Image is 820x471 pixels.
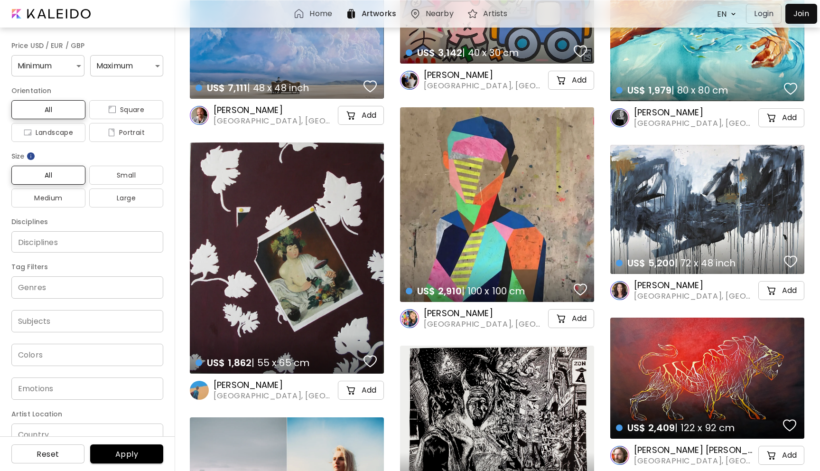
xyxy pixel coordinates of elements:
[11,408,163,420] h6: Artist Location
[97,104,156,115] span: Square
[410,8,457,19] a: Nearby
[338,106,384,125] button: cart-iconAdd
[89,100,163,119] button: iconSquare
[11,85,163,96] h6: Orientation
[190,142,384,374] a: US$ 1,862| 55 x 65 cmfavoriteshttps://cdn.kaleido.art/CDN/Artwork/169475/Primary/medium.webp?upda...
[785,4,817,24] a: Join
[345,8,400,19] a: Artworks
[97,170,156,181] span: Small
[766,112,777,123] img: cart-icon
[11,444,84,463] button: Reset
[11,151,163,162] h6: Size
[424,69,546,81] h6: [PERSON_NAME]
[483,10,508,18] h6: Artists
[11,40,163,51] h6: Price USD / EUR / GBP
[548,309,594,328] button: cart-iconAdd
[406,47,571,59] h4: | 40 x 30 cm
[362,10,396,18] h6: Artworks
[571,280,589,299] button: favorites
[309,10,332,18] h6: Home
[766,285,777,296] img: cart-icon
[424,308,546,319] h6: [PERSON_NAME]
[400,308,594,330] a: [PERSON_NAME][GEOGRAPHIC_DATA], [GEOGRAPHIC_DATA]cart-iconAdd
[338,381,384,400] button: cart-iconAdd
[746,4,782,24] button: Login
[108,129,115,136] img: icon
[11,261,163,273] h6: Tag Filters
[19,192,78,204] span: Medium
[190,104,384,126] a: [PERSON_NAME][GEOGRAPHIC_DATA], [GEOGRAPHIC_DATA]cart-iconAdd
[11,100,85,119] button: All
[89,188,163,207] button: Large
[11,55,84,76] div: Minimum
[571,42,589,61] button: favorites
[24,129,32,136] img: icon
[634,107,756,118] h6: [PERSON_NAME]
[190,379,384,401] a: [PERSON_NAME][GEOGRAPHIC_DATA], [GEOGRAPHIC_DATA]cart-iconAdd
[108,106,116,113] img: icon
[782,79,800,98] button: favorites
[400,107,594,302] a: US$ 2,910| 100 x 100 cmfavoriteshttps://cdn.kaleido.art/CDN/Artwork/169798/Primary/medium.webp?up...
[424,81,546,91] span: [GEOGRAPHIC_DATA], [GEOGRAPHIC_DATA]
[207,356,252,369] span: US$ 1,862
[782,451,797,460] h5: Add
[616,84,781,96] h4: | 80 x 80 cm
[758,281,804,300] button: cart-iconAdd
[728,9,738,19] img: arrow down
[634,280,756,291] h6: [PERSON_NAME]
[424,319,546,330] span: [GEOGRAPHIC_DATA], [GEOGRAPHIC_DATA]
[627,84,671,97] span: US$ 1,979
[361,77,379,96] button: favorites
[746,4,785,24] a: Login
[214,104,336,116] h6: [PERSON_NAME]
[97,192,156,204] span: Large
[196,357,361,369] h4: | 55 x 65 cm
[610,107,804,129] a: [PERSON_NAME][GEOGRAPHIC_DATA], [GEOGRAPHIC_DATA]cart-iconAdd
[634,444,756,456] h6: [PERSON_NAME] [PERSON_NAME]
[417,284,462,298] span: US$ 2,910
[362,386,376,395] h5: Add
[417,46,462,59] span: US$ 3,142
[782,286,797,295] h5: Add
[345,385,357,396] img: cart-icon
[293,8,335,19] a: Home
[361,352,379,371] button: favorites
[548,71,594,90] button: cart-iconAdd
[11,188,85,207] button: Medium
[214,379,336,391] h6: [PERSON_NAME]
[90,444,163,463] button: Apply
[754,8,773,19] p: Login
[11,166,85,185] button: All
[782,252,800,271] button: favorites
[627,421,675,434] span: US$ 2,409
[766,450,777,461] img: cart-icon
[406,285,571,297] h4: | 100 x 100 cm
[610,145,804,274] a: US$ 5,200| 72 x 48 inchfavoriteshttps://cdn.kaleido.art/CDN/Artwork/174515/Primary/medium.webp?up...
[214,391,336,401] span: [GEOGRAPHIC_DATA], [GEOGRAPHIC_DATA]
[616,257,781,269] h4: | 72 x 48 inch
[97,127,156,138] span: Portrait
[572,75,587,85] h5: Add
[214,116,336,126] span: [GEOGRAPHIC_DATA], [GEOGRAPHIC_DATA]
[19,104,78,115] span: All
[426,10,454,18] h6: Nearby
[616,422,783,434] h4: | 122 x 92 cm
[90,55,163,76] div: Maximum
[400,69,594,91] a: [PERSON_NAME][GEOGRAPHIC_DATA], [GEOGRAPHIC_DATA]cart-iconAdd
[345,110,357,121] img: cart-icon
[556,313,567,324] img: cart-icon
[26,151,36,161] img: info
[610,280,804,301] a: [PERSON_NAME][GEOGRAPHIC_DATA], [GEOGRAPHIC_DATA]cart-iconAdd
[712,6,728,22] div: EN
[19,449,77,459] span: Reset
[89,166,163,185] button: Small
[98,449,156,459] span: Apply
[634,456,756,466] span: [GEOGRAPHIC_DATA], [GEOGRAPHIC_DATA]
[634,118,756,129] span: [GEOGRAPHIC_DATA], [GEOGRAPHIC_DATA]
[783,418,796,433] img: favorites
[19,170,78,181] span: All
[89,123,163,142] button: iconPortrait
[627,256,675,270] span: US$ 5,200
[19,127,78,138] span: Landscape
[11,123,85,142] button: iconLandscape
